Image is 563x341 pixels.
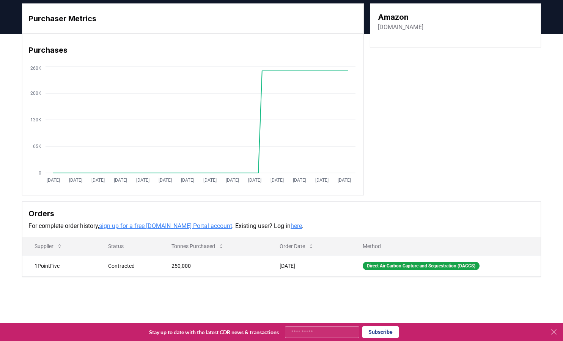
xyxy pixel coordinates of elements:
div: Direct Air Carbon Capture and Sequestration (DACCS) [363,262,480,270]
tspan: [DATE] [315,178,329,183]
tspan: [DATE] [203,178,217,183]
tspan: [DATE] [293,178,306,183]
p: Status [102,242,153,250]
a: here [291,222,302,229]
tspan: [DATE] [91,178,105,183]
tspan: 130K [30,117,41,123]
a: [DOMAIN_NAME] [378,23,423,32]
h3: Amazon [378,11,423,23]
tspan: [DATE] [270,178,284,183]
td: 1PointFive [22,255,96,276]
tspan: [DATE] [226,178,239,183]
tspan: 65K [33,144,41,149]
tspan: 0 [39,170,41,176]
tspan: 200K [30,91,41,96]
tspan: [DATE] [159,178,172,183]
button: Order Date [274,239,320,254]
a: sign up for a free [DOMAIN_NAME] Portal account [99,222,232,229]
div: Contracted [108,262,153,270]
h3: Purchaser Metrics [28,13,357,24]
button: Tonnes Purchased [165,239,230,254]
h3: Purchases [28,44,357,56]
p: For complete order history, . Existing user? Log in . [28,222,535,231]
tspan: [DATE] [69,178,82,183]
td: 250,000 [159,255,268,276]
tspan: [DATE] [114,178,127,183]
tspan: [DATE] [136,178,149,183]
tspan: [DATE] [248,178,261,183]
h3: Orders [28,208,535,219]
tspan: 260K [30,66,41,71]
tspan: [DATE] [338,178,351,183]
tspan: [DATE] [47,178,60,183]
p: Method [357,242,535,250]
button: Supplier [28,239,69,254]
td: [DATE] [267,255,350,276]
tspan: [DATE] [181,178,194,183]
